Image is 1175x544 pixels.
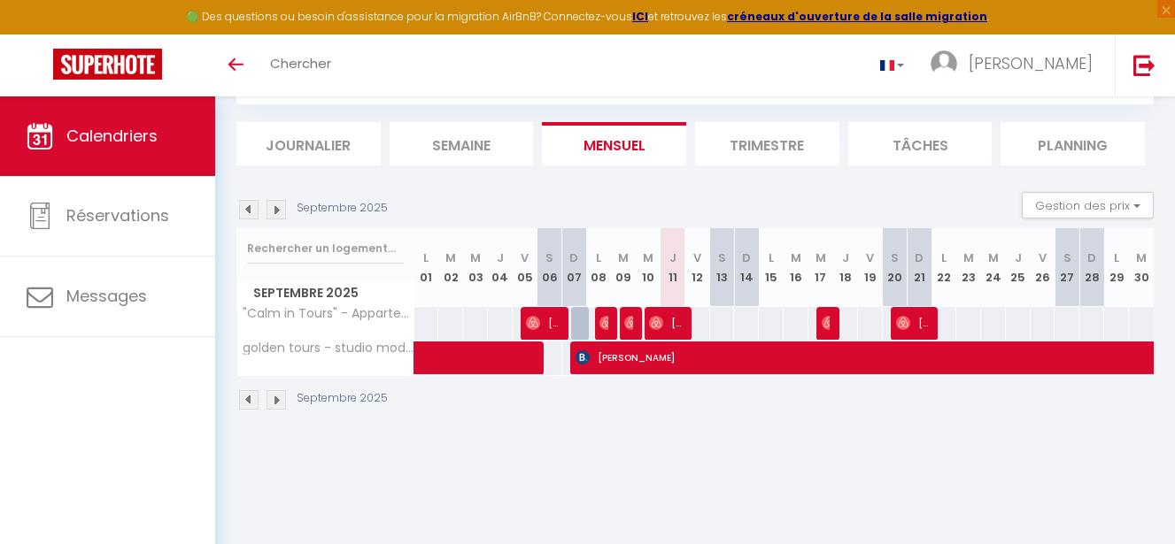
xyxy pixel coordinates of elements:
[931,50,957,77] img: ...
[710,228,735,307] th: 13
[742,249,751,266] abbr: D
[438,228,463,307] th: 02
[1063,249,1071,266] abbr: S
[931,228,956,307] th: 22
[632,9,648,24] a: ICI
[497,249,504,266] abbr: J
[270,54,331,73] span: Chercher
[981,228,1006,307] th: 24
[66,285,147,307] span: Messages
[1039,249,1047,266] abbr: V
[1055,228,1079,307] th: 27
[257,34,344,96] a: Chercher
[537,228,562,307] th: 06
[513,228,537,307] th: 05
[685,228,710,307] th: 12
[569,249,578,266] abbr: D
[907,228,931,307] th: 21
[791,249,801,266] abbr: M
[915,249,924,266] abbr: D
[969,52,1093,74] span: [PERSON_NAME]
[941,249,947,266] abbr: L
[624,306,632,340] span: [PERSON_NAME]
[636,228,661,307] th: 10
[526,306,559,340] span: [PERSON_NAME]
[297,200,388,217] p: Septembre 2025
[1006,228,1031,307] th: 25
[14,7,67,60] button: Ouvrir le widget de chat LiveChat
[1136,249,1147,266] abbr: M
[643,249,653,266] abbr: M
[562,228,587,307] th: 07
[669,249,676,266] abbr: J
[1031,228,1055,307] th: 26
[66,125,158,147] span: Calendriers
[545,249,553,266] abbr: S
[988,249,999,266] abbr: M
[784,228,808,307] th: 16
[297,390,388,407] p: Septembre 2025
[963,249,974,266] abbr: M
[693,249,701,266] abbr: V
[866,249,874,266] abbr: V
[542,122,686,165] li: Mensuel
[240,341,417,355] span: golden tours - studio moderne
[414,228,439,307] th: 01
[1104,228,1129,307] th: 29
[833,228,858,307] th: 18
[488,228,513,307] th: 04
[237,280,414,306] span: Septembre 2025
[1087,249,1096,266] abbr: D
[808,228,833,307] th: 17
[470,249,481,266] abbr: M
[423,249,429,266] abbr: L
[718,249,726,266] abbr: S
[649,306,682,340] span: [PERSON_NAME]
[842,249,849,266] abbr: J
[1133,54,1156,76] img: logout
[1015,249,1022,266] abbr: J
[769,249,774,266] abbr: L
[896,306,929,340] span: [PERSON_NAME]
[883,228,908,307] th: 20
[611,228,636,307] th: 09
[1079,228,1104,307] th: 28
[236,122,381,165] li: Journalier
[463,228,488,307] th: 03
[586,228,611,307] th: 08
[66,204,169,226] span: Réservations
[1114,249,1119,266] abbr: L
[240,307,417,320] span: "Calm in Tours" - Appartement T2
[891,249,899,266] abbr: S
[599,306,607,340] span: [PERSON_NAME]
[596,249,601,266] abbr: L
[822,306,830,340] span: [PERSON_NAME]
[53,49,162,80] img: Super Booking
[445,249,456,266] abbr: M
[956,228,981,307] th: 23
[734,228,759,307] th: 14
[1022,192,1154,218] button: Gestion des prix
[759,228,784,307] th: 15
[858,228,883,307] th: 19
[521,249,529,266] abbr: V
[727,9,987,24] a: créneaux d'ouverture de la salle migration
[917,34,1115,96] a: ... [PERSON_NAME]
[1001,122,1145,165] li: Planning
[695,122,839,165] li: Trimestre
[1129,228,1154,307] th: 30
[848,122,993,165] li: Tâches
[618,249,629,266] abbr: M
[390,122,534,165] li: Semaine
[816,249,826,266] abbr: M
[661,228,685,307] th: 11
[247,233,404,264] input: Rechercher un logement...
